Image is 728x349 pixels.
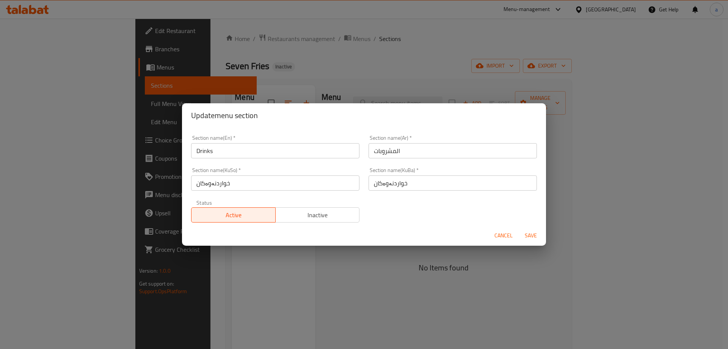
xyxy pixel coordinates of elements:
[522,231,540,240] span: Save
[491,229,516,243] button: Cancel
[494,231,513,240] span: Cancel
[369,175,537,191] input: Please enter section name(KuBa)
[195,210,273,221] span: Active
[369,143,537,158] input: Please enter section name(ar)
[191,109,537,122] h2: Update menu section
[191,175,359,191] input: Please enter section name(KuSo)
[191,207,276,223] button: Active
[275,207,360,223] button: Inactive
[519,229,543,243] button: Save
[279,210,357,221] span: Inactive
[191,143,359,158] input: Please enter section name(en)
